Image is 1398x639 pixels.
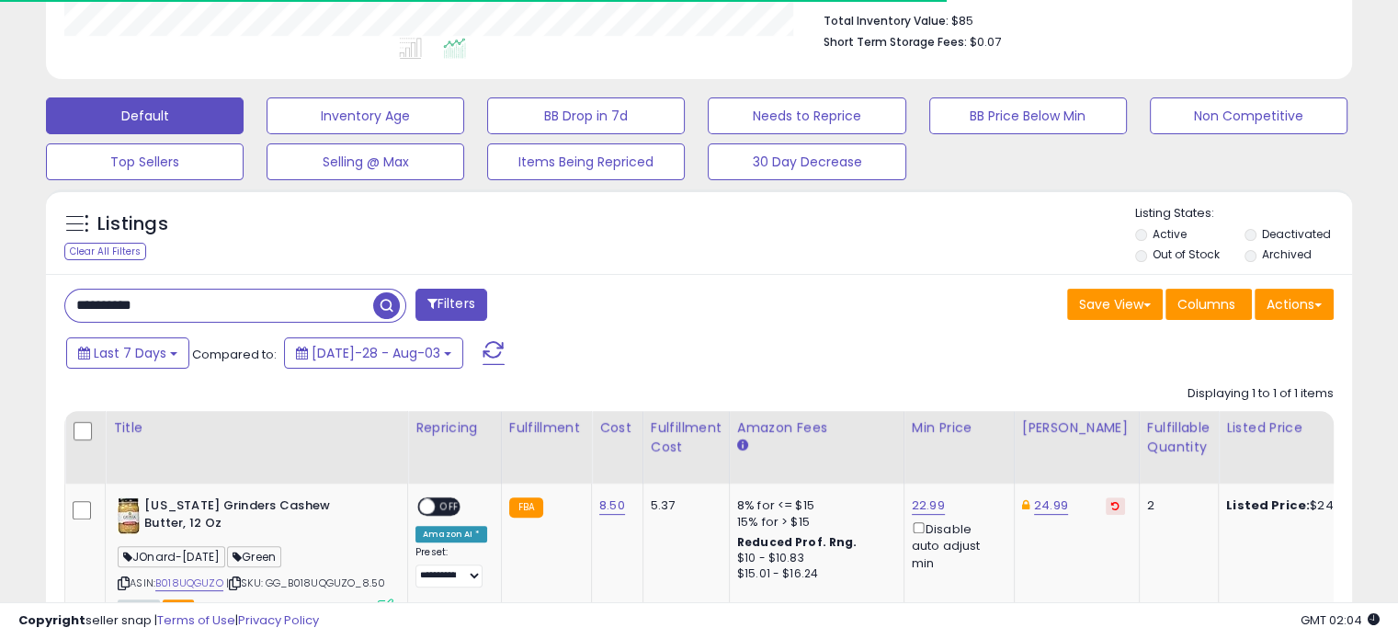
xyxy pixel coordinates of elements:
div: Amazon Fees [737,418,896,438]
button: Actions [1255,289,1334,320]
div: Fulfillment Cost [651,418,722,457]
button: Save View [1067,289,1163,320]
a: 8.50 [599,496,625,515]
button: BB Price Below Min [929,97,1127,134]
div: Fulfillable Quantity [1147,418,1210,457]
label: Active [1153,226,1187,242]
div: $15.01 - $16.24 [737,566,890,582]
img: 51OjVSSU+ML._SL40_.jpg [118,497,140,534]
span: [DATE]-28 - Aug-03 [312,344,440,362]
div: Title [113,418,400,438]
button: Columns [1165,289,1252,320]
span: All listings currently available for purchase on Amazon [118,599,160,615]
div: Disable auto adjust min [912,519,1000,572]
div: Clear All Filters [64,243,146,260]
div: Fulfillment [509,418,584,438]
label: Out of Stock [1153,246,1220,262]
span: | SKU: GG_B018UQGUZO_8.50 [226,576,385,590]
button: Items Being Repriced [487,143,685,180]
a: Privacy Policy [238,611,319,629]
span: JOnard-[DATE] [118,546,225,567]
button: Needs to Reprice [708,97,905,134]
span: FBA [163,599,194,615]
div: 15% for > $15 [737,514,890,531]
div: Repricing [415,418,494,438]
span: Last 7 Days [94,344,166,362]
div: Displaying 1 to 1 of 1 items [1188,385,1334,403]
a: Terms of Use [157,611,235,629]
b: Reduced Prof. Rng. [737,534,858,550]
label: Archived [1261,246,1311,262]
div: Min Price [912,418,1006,438]
button: Selling @ Max [267,143,464,180]
a: B018UQGUZO [155,576,223,591]
div: Cost [599,418,635,438]
div: 8% for <= $15 [737,497,890,514]
a: 22.99 [912,496,945,515]
div: $24.99 [1226,497,1379,514]
strong: Copyright [18,611,85,629]
div: seller snap | | [18,612,319,630]
span: 2025-08-11 02:04 GMT [1301,611,1380,629]
span: Compared to: [192,346,277,363]
div: 5.37 [651,497,715,514]
button: 30 Day Decrease [708,143,905,180]
button: BB Drop in 7d [487,97,685,134]
button: Non Competitive [1150,97,1347,134]
div: Preset: [415,546,487,588]
div: [PERSON_NAME] [1022,418,1131,438]
small: Amazon Fees. [737,438,748,454]
h5: Listings [97,211,168,237]
button: Last 7 Days [66,337,189,369]
div: $10 - $10.83 [737,551,890,566]
a: 24.99 [1034,496,1068,515]
button: [DATE]-28 - Aug-03 [284,337,463,369]
button: Inventory Age [267,97,464,134]
p: Listing States: [1135,205,1352,223]
small: FBA [509,497,543,518]
span: Green [227,546,281,567]
b: Total Inventory Value: [824,13,949,29]
button: Filters [415,289,487,321]
button: Default [46,97,244,134]
b: Short Term Storage Fees: [824,34,967,50]
b: Listed Price: [1226,496,1310,514]
b: [US_STATE] Grinders Cashew Butter, 12 Oz [144,497,368,536]
div: Listed Price [1226,418,1385,438]
label: Deactivated [1261,226,1330,242]
span: $0.07 [970,33,1001,51]
div: Amazon AI * [415,526,487,542]
li: $85 [824,8,1320,30]
span: Columns [1177,295,1235,314]
span: OFF [435,499,464,515]
button: Top Sellers [46,143,244,180]
div: 2 [1147,497,1204,514]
